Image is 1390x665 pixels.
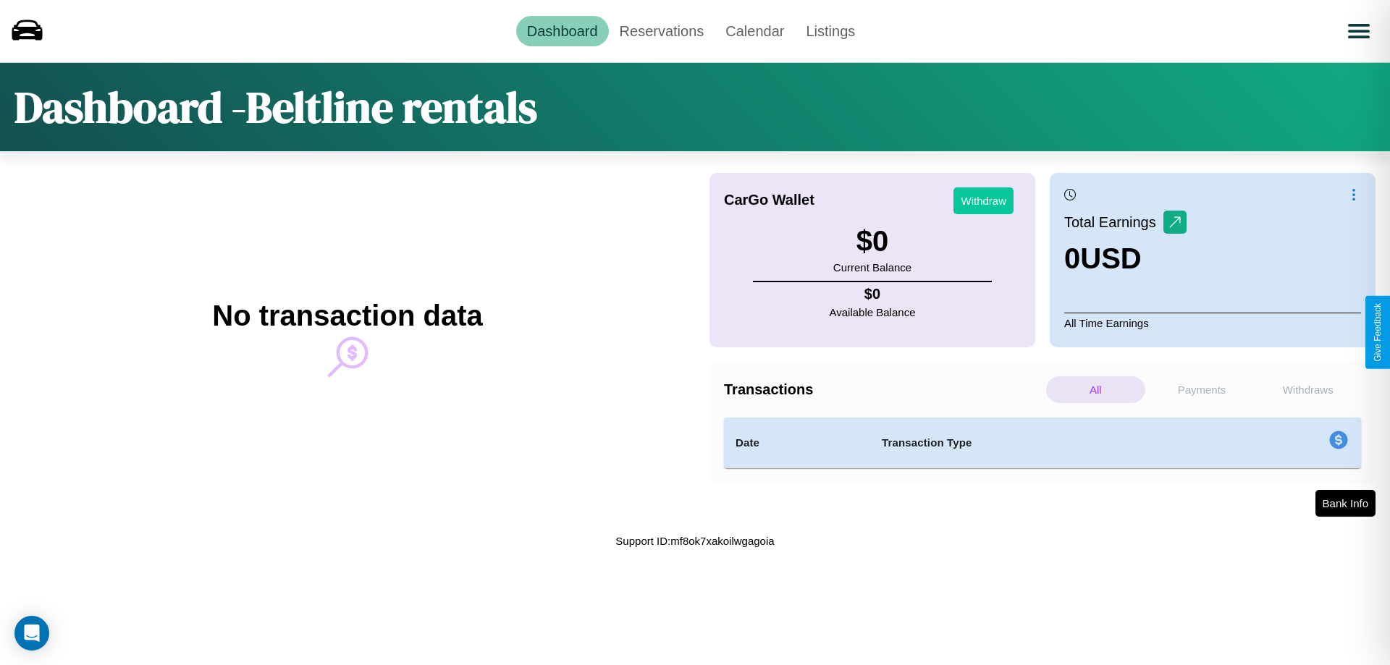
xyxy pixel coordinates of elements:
h4: CarGo Wallet [724,192,814,208]
p: All [1046,376,1145,403]
div: Open Intercom Messenger [14,616,49,651]
p: Withdraws [1258,376,1357,403]
a: Calendar [715,16,795,46]
button: Withdraw [953,187,1014,214]
h4: $ 0 [830,286,916,302]
a: Listings [795,16,866,46]
h4: Transactions [724,381,1042,398]
p: Current Balance [833,258,911,277]
a: Dashboard [516,16,609,46]
h4: Date [736,434,859,452]
h4: Transaction Type [882,434,1210,452]
div: Give Feedback [1373,303,1383,362]
p: All Time Earnings [1064,313,1361,333]
h3: $ 0 [833,225,911,258]
a: Reservations [609,16,715,46]
table: simple table [724,418,1361,468]
h1: Dashboard - Beltline rentals [14,77,537,137]
p: Available Balance [830,302,916,322]
p: Payments [1153,376,1252,403]
button: Bank Info [1315,490,1376,517]
h3: 0 USD [1064,242,1187,275]
p: Total Earnings [1064,209,1163,235]
p: Support ID: mf8ok7xakoilwgagoia [615,531,774,551]
button: Open menu [1339,11,1379,51]
h2: No transaction data [212,300,482,332]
